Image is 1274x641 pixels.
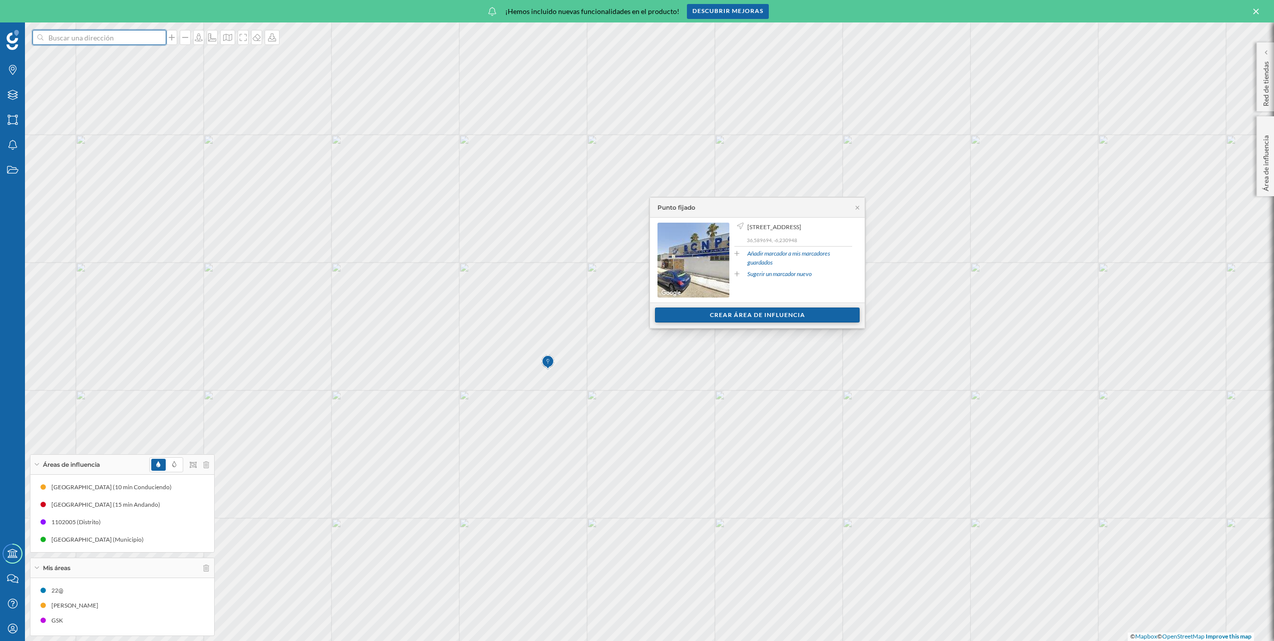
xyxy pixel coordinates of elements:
div: [GEOGRAPHIC_DATA] (15 min Andando) [51,500,165,510]
div: © © [1128,633,1254,641]
div: GSK [51,616,68,626]
p: Red de tiendas [1261,57,1271,106]
p: 36,589694, -6,230948 [747,237,852,244]
div: [GEOGRAPHIC_DATA] (10 min Conduciendo) [51,482,177,492]
img: Marker [542,352,554,372]
div: Punto fijado [657,203,695,212]
a: Añadir marcador a mis marcadores guardados [747,249,852,267]
a: Mapbox [1135,633,1157,640]
img: streetview [657,223,729,298]
a: Improve this map [1206,633,1252,640]
div: 22@ [51,586,68,596]
span: Áreas de influencia [43,460,100,469]
span: [STREET_ADDRESS] [747,223,801,232]
p: Área de influencia [1261,131,1271,191]
span: Soporte [20,7,55,16]
span: ¡Hemos incluido nuevas funcionalidades en el producto! [505,6,679,16]
div: [PERSON_NAME] [51,601,103,611]
div: 1102005 (Distrito) [51,517,106,527]
img: Geoblink Logo [6,30,19,50]
a: OpenStreetMap [1162,633,1205,640]
span: Mis áreas [43,564,70,573]
a: Sugerir un marcador nuevo [747,270,812,279]
div: [GEOGRAPHIC_DATA] (Municipio) [51,535,149,545]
